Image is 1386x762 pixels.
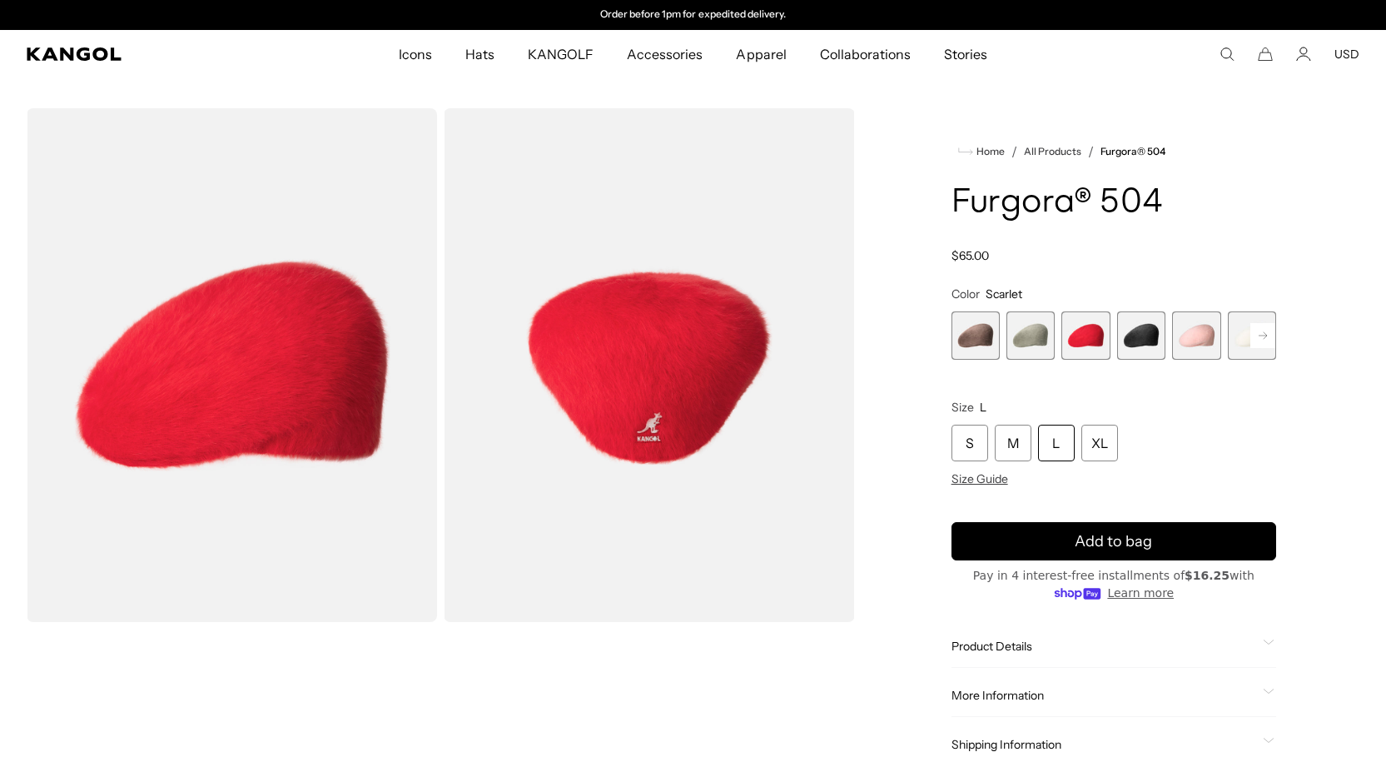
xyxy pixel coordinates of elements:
span: Collaborations [820,30,911,78]
a: Collaborations [803,30,927,78]
label: Scarlet [1061,311,1110,360]
span: Hats [465,30,494,78]
summary: Search here [1220,47,1234,62]
span: $65.00 [951,248,989,263]
a: Hats [449,30,511,78]
img: color-scarlet [27,108,437,622]
label: Moss Grey [1006,311,1055,360]
li: / [1005,142,1017,162]
p: Order before 1pm for expedited delivery. [600,8,786,22]
div: 6 of 7 [1228,311,1276,360]
span: Icons [399,30,432,78]
div: 2 of 7 [1006,311,1055,360]
div: Announcement [522,8,865,22]
a: Home [958,144,1005,159]
slideshow-component: Announcement bar [522,8,865,22]
span: Size [951,400,974,415]
a: Account [1296,47,1311,62]
div: 3 of 7 [1061,311,1110,360]
span: KANGOLF [528,30,594,78]
h1: Furgora® 504 [951,185,1276,222]
label: Black [1117,311,1165,360]
span: Stories [944,30,987,78]
a: Accessories [610,30,719,78]
div: 1 of 7 [951,311,1000,360]
a: Kangol [27,47,263,61]
span: Product Details [951,639,1256,654]
div: L [1038,425,1075,461]
label: Dusty Rose [1172,311,1220,360]
div: 2 of 2 [522,8,865,22]
button: Add to bag [951,522,1276,560]
span: Shipping Information [951,737,1256,752]
label: Cocoa [951,311,1000,360]
nav: breadcrumbs [951,142,1276,162]
a: All Products [1024,146,1081,157]
label: Ivory [1228,311,1276,360]
div: M [995,425,1031,461]
button: Cart [1258,47,1273,62]
img: color-scarlet [444,108,854,622]
a: KANGOLF [511,30,610,78]
span: L [980,400,986,415]
li: / [1081,142,1094,162]
span: Scarlet [986,286,1022,301]
span: Home [973,146,1005,157]
span: More Information [951,688,1256,703]
div: 4 of 7 [1117,311,1165,360]
span: Color [951,286,980,301]
div: XL [1081,425,1118,461]
button: USD [1334,47,1359,62]
div: 5 of 7 [1172,311,1220,360]
span: Apparel [736,30,786,78]
a: Apparel [719,30,802,78]
span: Accessories [627,30,703,78]
div: S [951,425,988,461]
span: Add to bag [1075,530,1152,553]
span: Size Guide [951,471,1008,486]
a: Stories [927,30,1004,78]
a: Icons [382,30,449,78]
a: Furgora® 504 [1100,146,1165,157]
